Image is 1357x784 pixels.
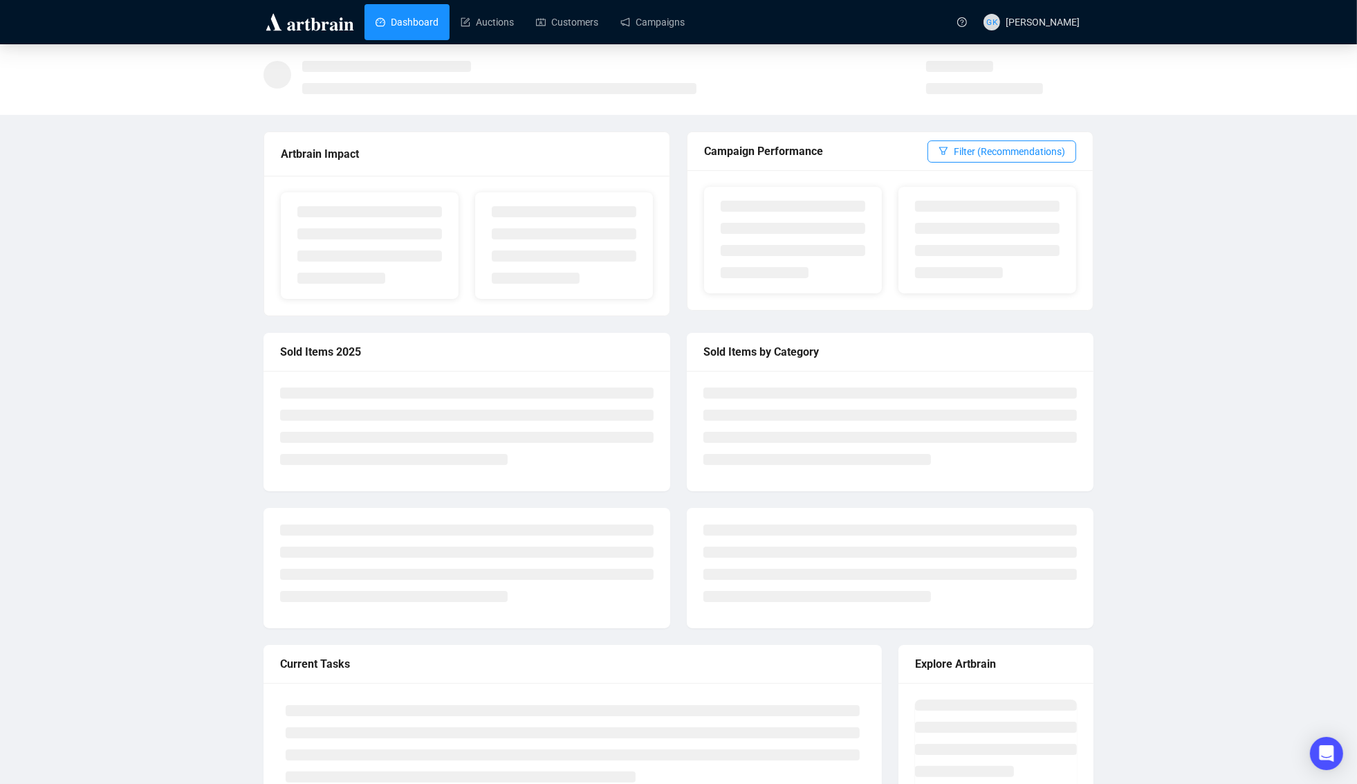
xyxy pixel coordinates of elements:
[957,17,967,27] span: question-circle
[281,145,653,163] div: Artbrain Impact
[927,140,1076,163] button: Filter (Recommendations)
[264,11,356,33] img: logo
[704,143,927,160] div: Campaign Performance
[986,15,997,28] span: GK
[703,343,1077,361] div: Sold Items by Category
[1006,17,1080,28] span: [PERSON_NAME]
[536,4,598,40] a: Customers
[280,655,865,673] div: Current Tasks
[915,655,1077,673] div: Explore Artbrain
[939,146,948,156] span: filter
[280,343,654,361] div: Sold Items 2025
[461,4,514,40] a: Auctions
[954,144,1065,159] span: Filter (Recommendations)
[1310,737,1343,770] div: Open Intercom Messenger
[376,4,439,40] a: Dashboard
[620,4,685,40] a: Campaigns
